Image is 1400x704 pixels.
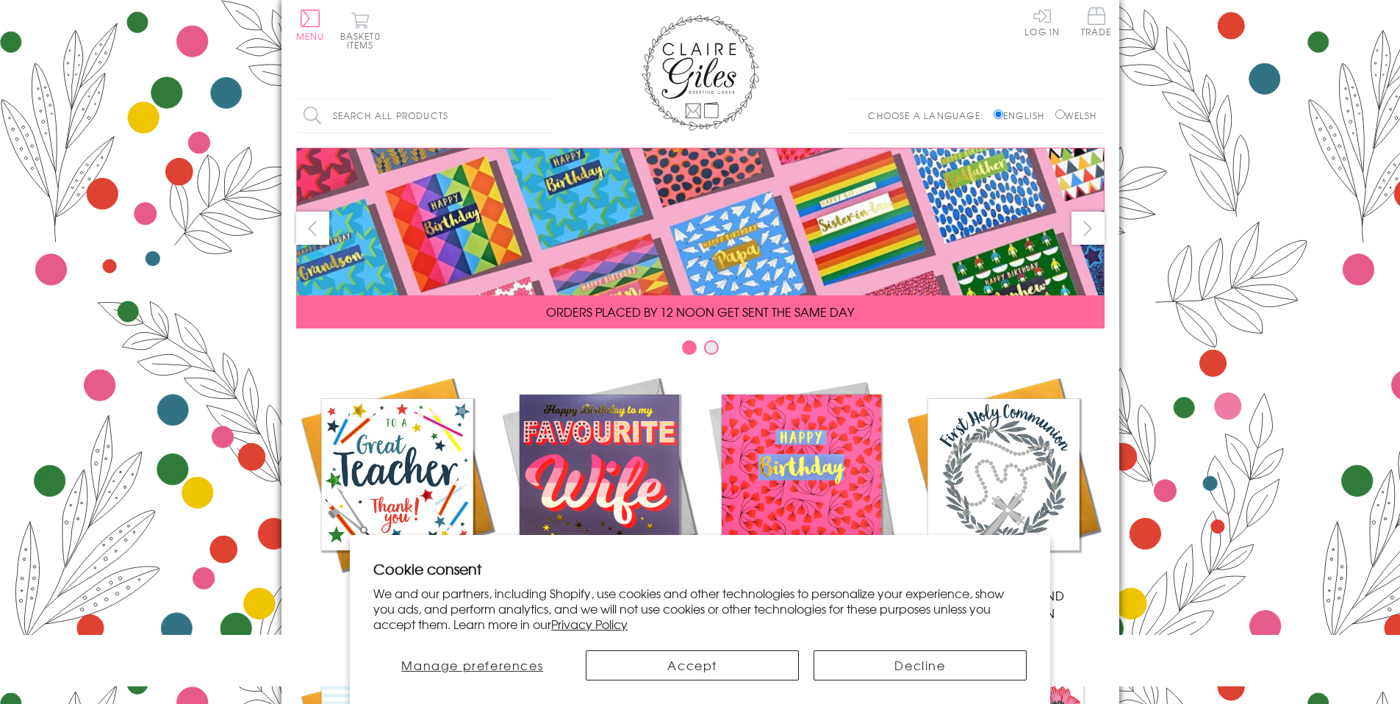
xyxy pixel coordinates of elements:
[296,10,325,40] button: Menu
[296,29,325,43] span: Menu
[296,212,329,245] button: prev
[1055,109,1097,122] label: Welsh
[682,340,697,355] button: Carousel Page 1 (Current Slide)
[296,373,498,604] a: Academic
[1081,7,1112,39] a: Trade
[994,109,1003,119] input: English
[586,650,799,680] button: Accept
[1055,109,1065,119] input: Welsh
[373,586,1027,631] p: We and our partners, including Shopify, use cookies and other technologies to personalize your ex...
[704,340,719,355] button: Carousel Page 2
[902,373,1105,622] a: Communion and Confirmation
[868,109,991,122] p: Choose a language:
[498,373,700,604] a: New Releases
[347,29,381,51] span: 0 items
[994,109,1052,122] label: English
[401,656,543,674] span: Manage preferences
[814,650,1027,680] button: Decline
[546,303,854,320] span: ORDERS PLACED BY 12 NOON GET SENT THE SAME DAY
[1081,7,1112,36] span: Trade
[1071,212,1105,245] button: next
[373,650,571,680] button: Manage preferences
[340,12,381,49] button: Basket0 items
[296,340,1105,362] div: Carousel Pagination
[700,373,902,604] a: Birthdays
[551,615,628,633] a: Privacy Policy
[642,15,759,131] img: Claire Giles Greetings Cards
[1024,7,1060,36] a: Log In
[296,99,553,132] input: Search all products
[539,99,553,132] input: Search
[373,558,1027,579] h2: Cookie consent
